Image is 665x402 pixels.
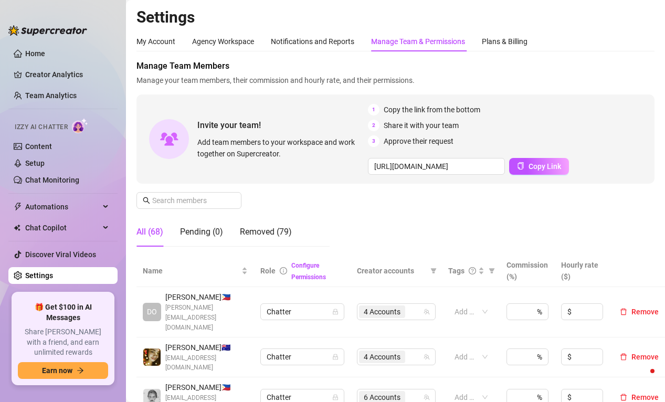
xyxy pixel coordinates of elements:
a: Setup [25,159,45,167]
span: filter [489,268,495,274]
span: Remove [631,353,659,361]
span: Chatter [267,304,338,320]
a: Configure Permissions [291,262,326,281]
a: Settings [25,271,53,280]
span: 🎁 Get $100 in AI Messages [18,302,108,323]
div: Notifications and Reports [271,36,354,47]
span: DO [147,306,157,318]
span: filter [430,268,437,274]
span: filter [487,263,497,279]
div: Plans & Billing [482,36,527,47]
span: Manage your team members, their commission and hourly rate, and their permissions. [136,75,655,86]
h2: Settings [136,7,655,27]
span: 4 Accounts [364,306,400,318]
span: Earn now [42,366,72,375]
div: Agency Workspace [192,36,254,47]
span: lock [332,394,339,400]
div: Manage Team & Permissions [371,36,465,47]
span: [PERSON_NAME][EMAIL_ADDRESS][DOMAIN_NAME] [165,303,248,333]
span: question-circle [469,267,476,274]
span: copy [517,162,524,170]
span: Automations [25,198,100,215]
span: 4 Accounts [359,305,405,318]
span: search [143,197,150,204]
span: Manage Team Members [136,60,655,72]
span: arrow-right [77,367,84,374]
span: delete [620,394,627,401]
span: Name [143,265,239,277]
th: Name [136,255,254,287]
span: [PERSON_NAME] 🇵🇭 [165,382,248,393]
span: Copy the link from the bottom [384,104,480,115]
div: Pending (0) [180,226,223,238]
span: Izzy AI Chatter [15,122,68,132]
span: [PERSON_NAME] 🇦🇺 [165,342,248,353]
th: Hourly rate ($) [555,255,609,287]
button: Earn nowarrow-right [18,362,108,379]
span: delete [620,308,627,315]
img: AI Chatter [72,118,88,133]
span: Remove [631,393,659,401]
th: Commission (%) [500,255,555,287]
button: Remove [616,305,663,318]
span: Add team members to your workspace and work together on Supercreator. [197,136,364,160]
span: Invite your team! [197,119,368,132]
a: Chat Monitoring [25,176,79,184]
input: Search members [152,195,227,206]
span: 4 Accounts [364,351,400,363]
img: deia jane boiser [143,348,161,366]
div: All (68) [136,226,163,238]
span: team [424,394,430,400]
a: Content [25,142,52,151]
span: team [424,309,430,315]
iframe: Intercom live chat [629,366,655,392]
a: Home [25,49,45,58]
button: Remove [616,351,663,363]
span: Chat Copilot [25,219,100,236]
img: Chat Copilot [14,224,20,231]
span: 2 [368,120,379,131]
span: Share it with your team [384,120,459,131]
a: Discover Viral Videos [25,250,96,259]
span: Copy Link [529,162,561,171]
span: team [424,354,430,360]
span: info-circle [280,267,287,274]
span: 3 [368,135,379,147]
span: Creator accounts [357,265,426,277]
a: Creator Analytics [25,66,109,83]
span: thunderbolt [14,203,22,211]
span: [PERSON_NAME] 🇵🇭 [165,291,248,303]
span: lock [332,309,339,315]
span: Tags [448,265,465,277]
span: Approve their request [384,135,453,147]
span: Role [260,267,276,275]
span: filter [428,263,439,279]
a: Team Analytics [25,91,77,100]
span: Chatter [267,349,338,365]
span: delete [620,353,627,361]
span: Remove [631,308,659,316]
button: Copy Link [509,158,569,175]
span: 4 Accounts [359,351,405,363]
img: logo-BBDzfeDw.svg [8,25,87,36]
div: My Account [136,36,175,47]
span: lock [332,354,339,360]
span: 1 [368,104,379,115]
span: Share [PERSON_NAME] with a friend, and earn unlimited rewards [18,327,108,358]
div: Removed (79) [240,226,292,238]
span: [EMAIL_ADDRESS][DOMAIN_NAME] [165,353,248,373]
